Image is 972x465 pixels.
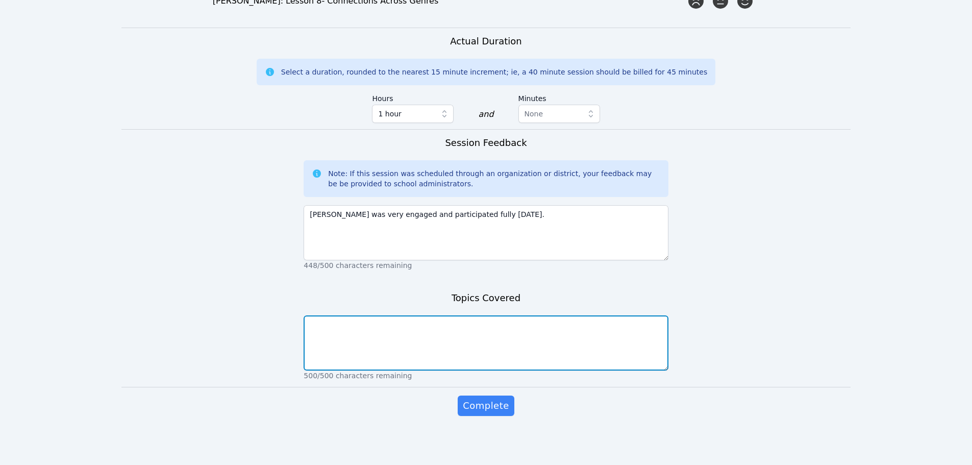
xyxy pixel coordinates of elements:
[518,89,600,105] label: Minutes
[518,105,600,123] button: None
[328,168,660,189] div: Note: If this session was scheduled through an organization or district, your feedback may be be ...
[478,108,493,120] div: and
[281,67,707,77] div: Select a duration, rounded to the nearest 15 minute increment; ie, a 40 minute session should be ...
[452,291,520,305] h3: Topics Covered
[378,108,401,120] span: 1 hour
[450,34,521,48] h3: Actual Duration
[458,396,514,416] button: Complete
[304,371,668,381] p: 500/500 characters remaining
[463,399,509,413] span: Complete
[372,105,454,123] button: 1 hour
[304,260,668,271] p: 448/500 characters remaining
[372,89,454,105] label: Hours
[525,110,543,118] span: None
[304,205,668,260] textarea: [PERSON_NAME] was very engaged and participated fully [DATE].
[445,136,527,150] h3: Session Feedback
